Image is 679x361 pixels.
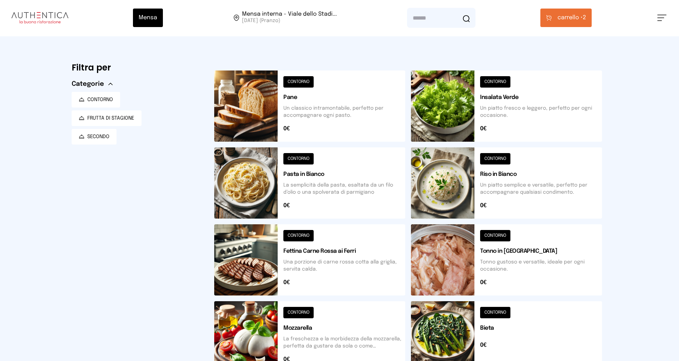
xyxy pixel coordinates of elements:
[72,129,117,145] button: SECONDO
[72,79,104,89] span: Categorie
[557,14,583,22] span: carrello •
[11,12,68,23] img: logo.8f33a47.png
[242,17,337,24] span: [DATE] (Pranzo)
[72,110,142,126] button: FRUTTA DI STAGIONE
[72,62,203,73] h6: Filtra per
[540,9,592,27] button: carrello •2
[87,133,109,140] span: SECONDO
[87,115,134,122] span: FRUTTA DI STAGIONE
[72,92,120,108] button: CONTORNO
[242,11,337,24] span: Viale dello Stadio, 77, 05100 Terni TR, Italia
[557,14,586,22] span: 2
[72,79,113,89] button: Categorie
[87,96,113,103] span: CONTORNO
[133,9,163,27] button: Mensa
